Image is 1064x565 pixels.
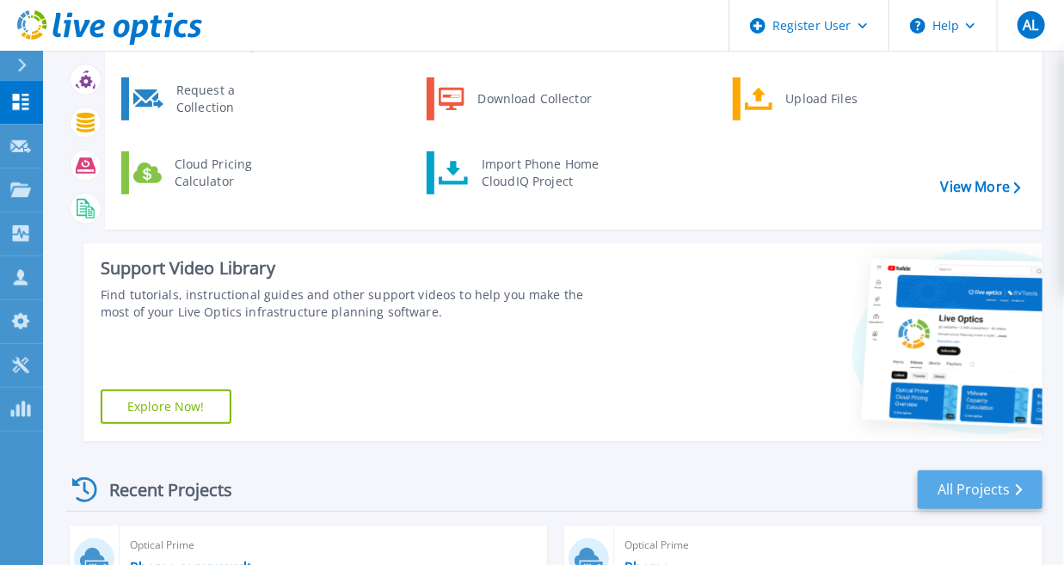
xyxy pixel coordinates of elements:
div: Support Video Library [101,257,599,279]
a: Cloud Pricing Calculator [121,151,298,194]
div: Recent Projects [66,469,255,511]
a: Upload Files [733,77,909,120]
a: Explore Now! [101,390,231,424]
span: Optical Prime [130,536,538,555]
a: View More [941,179,1021,195]
div: Import Phone Home CloudIQ Project [473,156,607,190]
div: Find tutorials, instructional guides and other support videos to help you make the most of your L... [101,286,599,321]
div: Request a Collection [168,82,293,116]
span: Optical Prime [624,536,1032,555]
a: All Projects [918,470,1042,509]
a: Request a Collection [121,77,298,120]
div: Upload Files [778,82,905,116]
div: Cloud Pricing Calculator [166,156,293,190]
span: AL [1023,18,1038,32]
a: Download Collector [427,77,603,120]
div: Download Collector [470,82,600,116]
